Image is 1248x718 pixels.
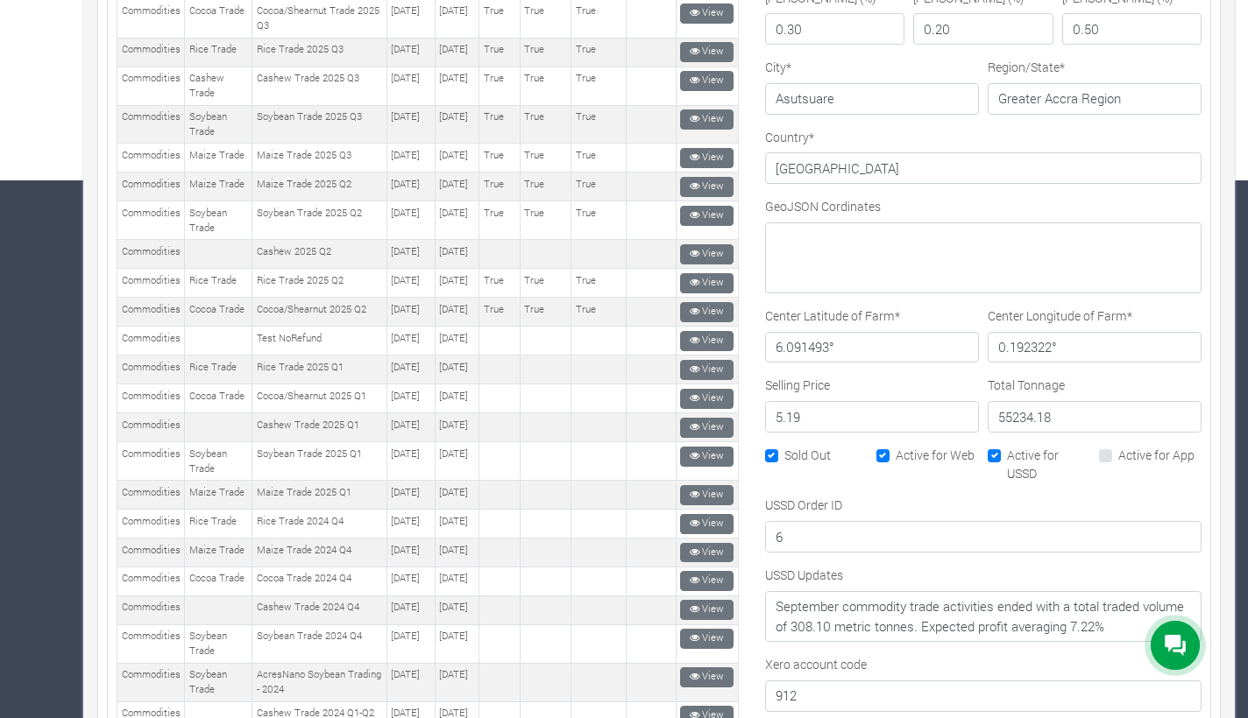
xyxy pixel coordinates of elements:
[435,595,479,624] td: [DATE]
[386,510,435,538] td: [DATE]
[435,67,479,105] td: [DATE]
[117,624,185,663] td: Commodities
[117,481,185,510] td: Commodities
[520,144,571,172] td: True
[117,105,185,144] td: Commodities
[435,298,479,327] td: [DATE]
[571,172,627,201] td: True
[680,148,734,168] a: View
[252,510,386,538] td: Rice Trade 2024 Q4
[117,595,185,624] td: Commodities
[680,4,734,24] a: View
[386,38,435,67] td: [DATE]
[765,566,843,584] label: USSD Updates
[386,67,435,105] td: [DATE]
[896,446,975,464] label: Active for Web
[252,327,386,355] td: Test NoRefund
[680,42,734,62] a: View
[680,389,734,409] a: View
[680,71,734,91] a: View
[252,384,386,413] td: Cocoa/Shearnut 2025 Q1
[680,331,734,351] a: View
[520,67,571,105] td: True
[435,567,479,595] td: [DATE]
[185,481,252,510] td: Maize Trade
[520,201,571,240] td: True
[680,514,734,534] a: View
[571,38,627,67] td: True
[252,201,386,240] td: Soybean Trade 2025 Q2
[680,447,734,467] a: View
[386,327,435,355] td: [DATE]
[435,240,479,269] td: [DATE]
[435,413,479,442] td: [DATE]
[117,201,185,240] td: Commodities
[386,298,435,327] td: [DATE]
[435,144,479,172] td: [DATE]
[479,67,520,105] td: True
[435,442,479,481] td: [DATE]
[185,442,252,481] td: Soybean Trade
[765,58,791,76] label: City
[386,172,435,201] td: [DATE]
[117,663,185,701] td: Commodities
[252,481,386,510] td: Maize Trade 2025 Q1
[117,38,185,67] td: Commodities
[252,413,386,442] td: Cashew Trade 2025 Q1
[988,376,1065,394] label: Total Tonnage
[435,327,479,355] td: [DATE]
[520,105,571,144] td: True
[185,384,252,413] td: Cocoa Trade
[1118,446,1195,464] label: Active for App
[680,177,734,197] a: View
[386,269,435,298] td: [DATE]
[680,109,734,130] a: View
[386,663,435,701] td: [DATE]
[252,144,386,172] td: Maize Trade 2025 Q3
[479,144,520,172] td: True
[252,67,386,105] td: Cashew Trade 2025 Q3
[435,510,479,538] td: [DATE]
[185,144,252,172] td: Maize Trade
[185,172,252,201] td: Maize Trade
[386,105,435,144] td: [DATE]
[252,595,386,624] td: Cashew Trade 2024 Q4
[479,172,520,201] td: True
[435,663,479,701] td: [DATE]
[479,105,520,144] td: True
[117,240,185,269] td: Commodities
[571,105,627,144] td: True
[117,442,185,481] td: Commodities
[765,306,900,325] label: Center Latitude of Farm
[386,384,435,413] td: [DATE]
[680,629,734,649] a: View
[117,172,185,201] td: Commodities
[571,269,627,298] td: True
[680,360,734,380] a: View
[252,105,386,144] td: Soybean Trade 2025 Q3
[117,384,185,413] td: Commodities
[185,663,252,701] td: Soybean Trade
[435,481,479,510] td: [DATE]
[252,240,386,269] td: Cashew 2025 Q2
[680,273,734,293] a: View
[520,269,571,298] td: True
[252,663,386,701] td: AcresNano Soybean Trading - 2024
[680,543,734,563] a: View
[386,442,435,481] td: [DATE]
[185,201,252,240] td: Soybean Trade
[520,298,571,327] td: True
[117,355,185,384] td: Commodities
[386,413,435,442] td: [DATE]
[765,496,842,514] label: USSD Order ID
[117,298,185,327] td: Commodities
[386,201,435,240] td: [DATE]
[435,201,479,240] td: [DATE]
[680,244,734,264] a: View
[1007,446,1090,482] label: Active for USSD
[252,269,386,298] td: Rice Trade 2025 Q2
[765,128,814,146] label: Country
[185,298,252,327] td: Cocoa Trade
[680,485,734,505] a: View
[988,58,1065,76] label: Region/State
